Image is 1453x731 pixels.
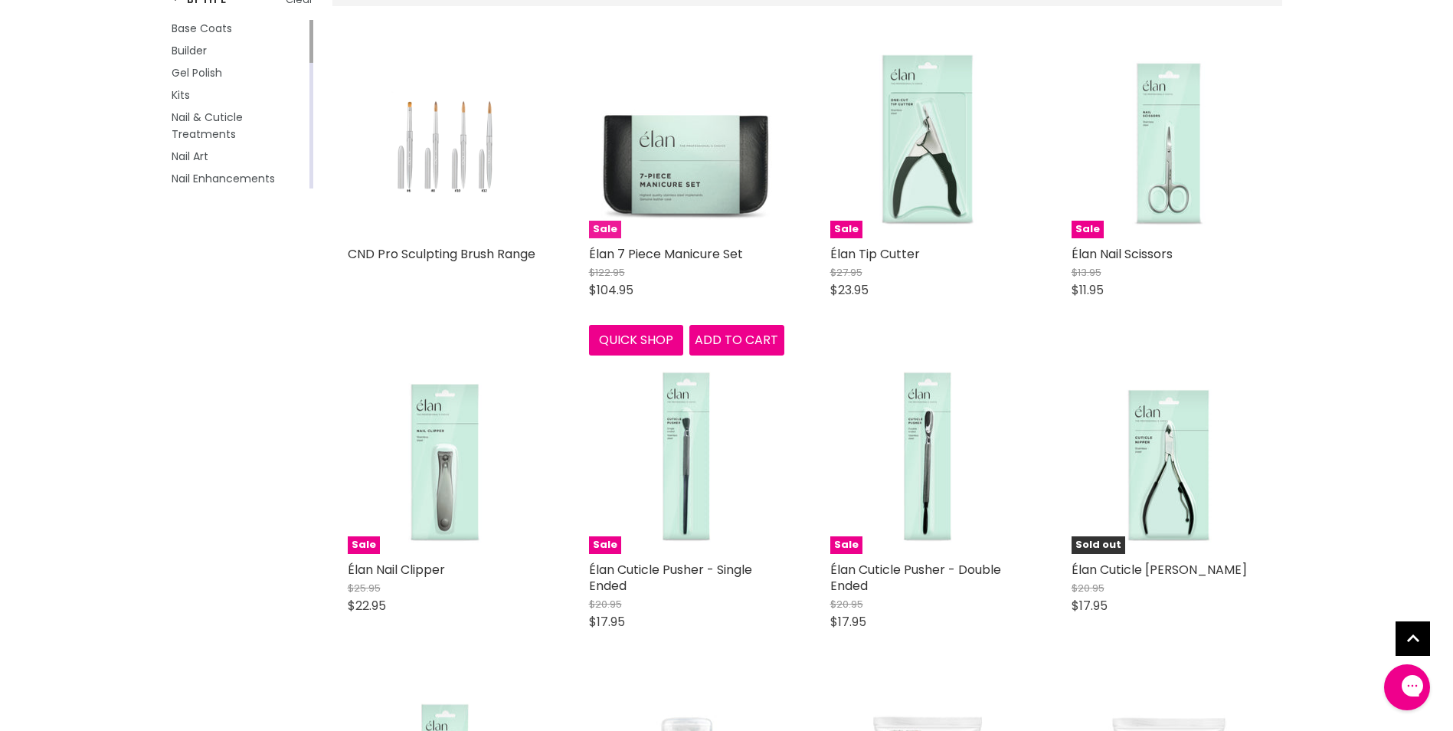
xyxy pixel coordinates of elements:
span: $25.95 [348,581,381,595]
span: Add to cart [695,331,778,349]
span: Sale [589,221,621,238]
a: Élan Nail ClipperSale [348,359,543,554]
a: Élan Tip CutterSale [830,43,1026,238]
img: Élan Cuticle Nipper [1072,359,1267,554]
span: $17.95 [830,613,866,631]
span: $20.95 [1072,581,1104,595]
span: $23.95 [830,281,869,299]
span: Sale [830,536,862,554]
a: Gel Polish [172,64,306,81]
a: Élan Nail Clipper [348,561,445,579]
a: Élan Cuticle NipperSold out [1072,359,1267,554]
a: Nail & Cuticle Treatments [172,109,306,143]
a: Nail Enhancements [172,170,306,187]
span: $17.95 [1072,597,1108,615]
span: $17.95 [589,613,625,631]
a: Kits [172,87,306,103]
a: Élan Nail Scissors [1072,245,1173,263]
a: Élan Cuticle Pusher - Double EndedSale [830,359,1026,554]
img: Élan Nail Clipper [348,359,543,554]
span: Nail Art [172,149,208,164]
a: Élan Cuticle [PERSON_NAME] [1072,561,1247,579]
span: Base Coats [172,21,232,36]
a: Builder [172,42,306,59]
a: CND Pro Sculpting Brush Range [348,245,535,263]
a: Élan Tip Cutter [830,245,920,263]
img: Élan Tip Cutter [830,43,1026,238]
img: Élan 7 Piece Manicure Set [589,43,784,238]
span: Builder [172,43,207,58]
span: Sale [830,221,862,238]
span: Sale [589,536,621,554]
a: Élan Cuticle Pusher - Single EndedSale [589,359,784,554]
span: $13.95 [1072,265,1101,280]
span: Nail Enhancements [172,171,275,186]
span: $20.95 [589,597,622,611]
img: Élan Nail Scissors [1072,43,1267,238]
a: Base Coats [172,20,306,37]
a: Élan Cuticle Pusher - Double Ended [830,561,1001,595]
iframe: Gorgias live chat messenger [1376,659,1438,716]
img: Élan Cuticle Pusher - Single Ended [589,359,784,554]
a: CND Pro Sculpting Brush Range [348,43,543,238]
span: $20.95 [830,597,863,611]
img: CND Pro Sculpting Brush Range [348,85,543,195]
a: Élan Cuticle Pusher - Single Ended [589,561,752,595]
span: Sold out [1072,536,1125,554]
span: $122.95 [589,265,625,280]
span: Sale [1072,221,1104,238]
span: Nail & Cuticle Treatments [172,110,243,142]
a: Nail Art [172,148,306,165]
span: Sale [348,536,380,554]
img: Élan Cuticle Pusher - Double Ended [830,359,1026,554]
a: Élan 7 Piece Manicure SetSale [589,43,784,238]
button: Add to cart [689,325,784,356]
span: $11.95 [1072,281,1104,299]
span: $27.95 [830,265,862,280]
span: $104.95 [589,281,633,299]
span: Kits [172,87,190,103]
a: Élan 7 Piece Manicure Set [589,245,743,263]
span: Gel Polish [172,65,222,80]
button: Quick shop [589,325,684,356]
span: $22.95 [348,597,386,615]
a: Élan Nail ScissorsSale [1072,43,1267,238]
